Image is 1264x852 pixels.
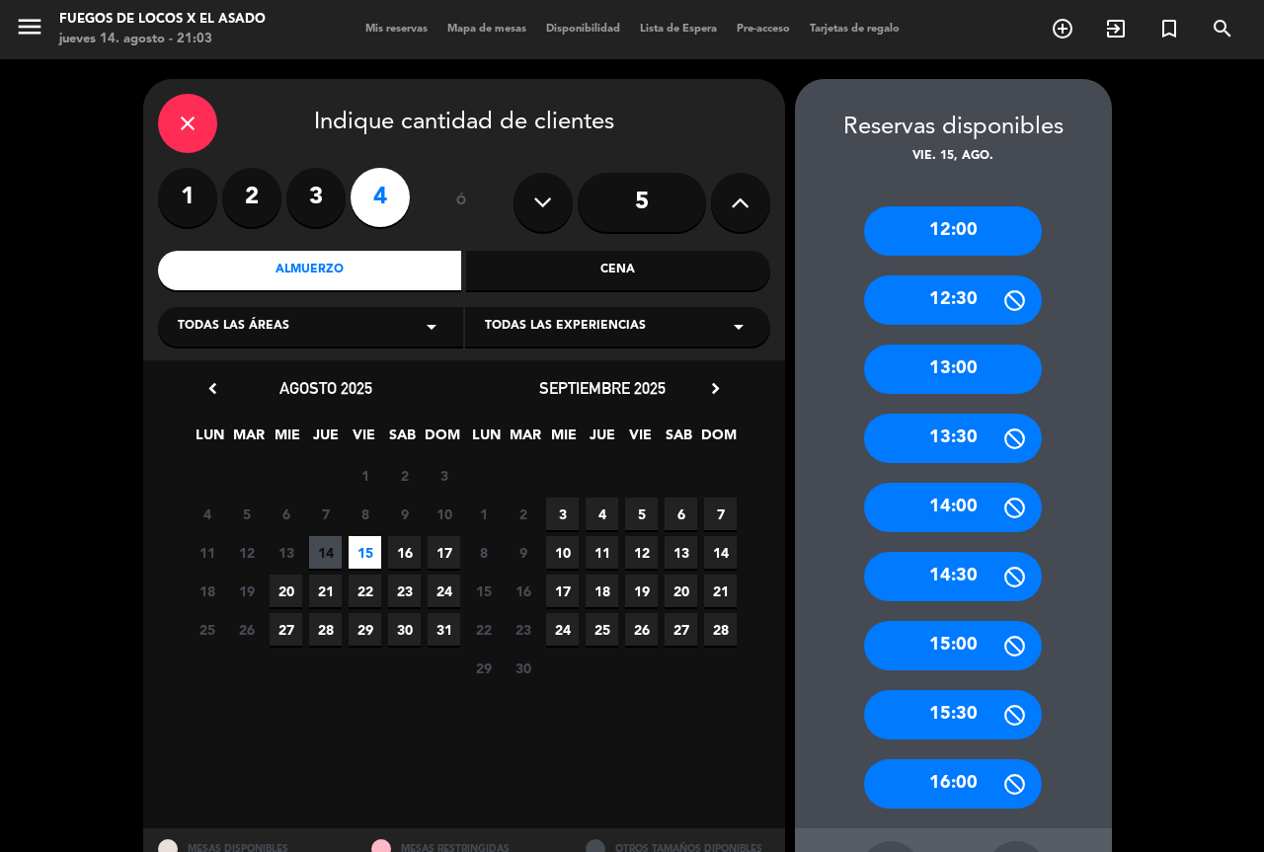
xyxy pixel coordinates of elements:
label: 4 [351,168,410,227]
span: 27 [665,613,697,646]
span: VIE [348,424,380,456]
span: 23 [507,613,539,646]
span: 24 [546,613,579,646]
span: 20 [665,575,697,607]
i: close [176,112,199,135]
span: 23 [388,575,421,607]
span: DOM [425,424,457,456]
span: 5 [230,498,263,530]
span: 4 [586,498,618,530]
span: 10 [546,536,579,569]
span: SAB [386,424,419,456]
span: 24 [428,575,460,607]
span: MIE [271,424,303,456]
span: 15 [467,575,500,607]
span: Disponibilidad [536,24,630,35]
span: 8 [467,536,500,569]
span: 3 [546,498,579,530]
span: 19 [230,575,263,607]
span: 1 [467,498,500,530]
span: 7 [309,498,342,530]
span: MAR [232,424,265,456]
span: 17 [428,536,460,569]
span: 26 [625,613,658,646]
span: 18 [586,575,618,607]
span: LUN [194,424,226,456]
div: Cena [466,251,770,290]
i: chevron_right [705,378,726,399]
span: 25 [586,613,618,646]
div: vie. 15, ago. [795,147,1112,167]
span: 5 [625,498,658,530]
span: 26 [230,613,263,646]
span: 10 [428,498,460,530]
span: MIE [547,424,580,456]
span: septiembre 2025 [539,378,666,398]
label: 1 [158,168,217,227]
span: 16 [388,536,421,569]
span: 30 [507,652,539,684]
div: Almuerzo [158,251,462,290]
span: 2 [388,459,421,492]
span: Mapa de mesas [437,24,536,35]
span: Tarjetas de regalo [800,24,909,35]
div: 14:30 [864,552,1042,601]
i: exit_to_app [1104,17,1128,40]
span: 14 [309,536,342,569]
span: 29 [467,652,500,684]
span: 1 [349,459,381,492]
span: DOM [701,424,734,456]
span: 12 [230,536,263,569]
span: Pre-acceso [727,24,800,35]
span: 29 [349,613,381,646]
div: ó [430,168,494,237]
span: 25 [191,613,223,646]
span: Todas las experiencias [485,317,646,337]
span: 8 [349,498,381,530]
div: 12:00 [864,206,1042,256]
span: 18 [191,575,223,607]
span: 31 [428,613,460,646]
i: add_circle_outline [1051,17,1074,40]
span: 13 [270,536,302,569]
span: 14 [704,536,737,569]
span: agosto 2025 [279,378,372,398]
div: 15:30 [864,690,1042,739]
label: 3 [286,168,346,227]
span: 11 [191,536,223,569]
span: 20 [270,575,302,607]
span: 17 [546,575,579,607]
span: Todas las áreas [178,317,289,337]
i: arrow_drop_down [727,315,750,339]
span: 21 [704,575,737,607]
span: 30 [388,613,421,646]
span: JUE [309,424,342,456]
div: 15:00 [864,621,1042,670]
span: Mis reservas [355,24,437,35]
span: MAR [509,424,541,456]
span: 9 [507,536,539,569]
span: 6 [665,498,697,530]
div: Indique cantidad de clientes [158,94,770,153]
span: SAB [663,424,695,456]
span: 7 [704,498,737,530]
span: 2 [507,498,539,530]
span: 16 [507,575,539,607]
span: 9 [388,498,421,530]
span: VIE [624,424,657,456]
span: 15 [349,536,381,569]
div: Reservas disponibles [795,109,1112,147]
div: jueves 14. agosto - 21:03 [59,30,266,49]
span: 3 [428,459,460,492]
button: menu [15,12,44,48]
div: 12:30 [864,275,1042,325]
div: 14:00 [864,483,1042,532]
span: 4 [191,498,223,530]
i: menu [15,12,44,41]
span: 19 [625,575,658,607]
i: chevron_left [202,378,223,399]
span: LUN [470,424,503,456]
span: Lista de Espera [630,24,727,35]
i: turned_in_not [1157,17,1181,40]
span: JUE [586,424,618,456]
